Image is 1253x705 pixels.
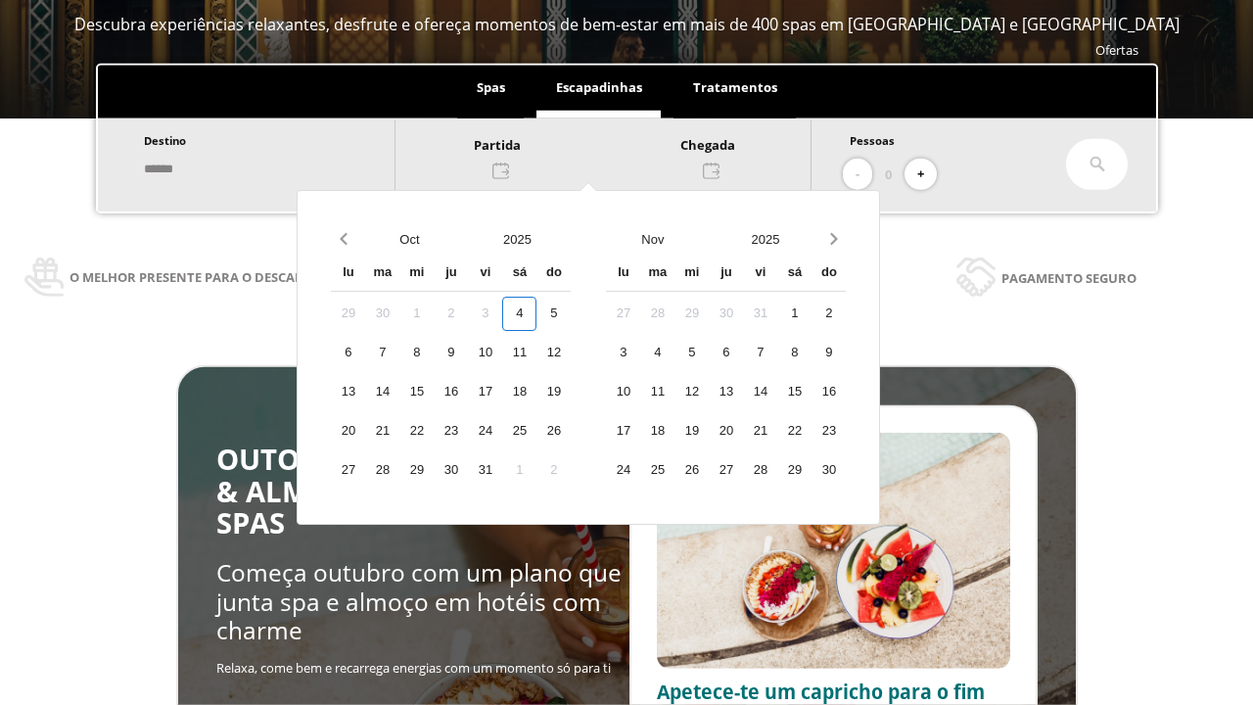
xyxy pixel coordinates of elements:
div: 19 [674,414,709,448]
div: ju [434,257,468,291]
div: 14 [365,375,399,409]
div: 11 [502,336,536,370]
span: 0 [885,164,892,185]
button: Open years overlay [709,222,821,257]
div: 5 [674,336,709,370]
div: 1 [777,297,812,331]
div: 29 [399,453,434,488]
div: lu [331,257,365,291]
button: Next month [821,222,846,257]
div: 4 [502,297,536,331]
button: Previous month [331,222,355,257]
div: 21 [365,414,399,448]
div: 21 [743,414,777,448]
div: 18 [640,414,674,448]
div: 30 [812,453,846,488]
div: lu [606,257,640,291]
div: 29 [674,297,709,331]
div: 8 [399,336,434,370]
span: Destino [144,133,186,148]
div: 14 [743,375,777,409]
div: 10 [606,375,640,409]
div: 5 [536,297,571,331]
button: + [905,159,937,191]
div: 6 [709,336,743,370]
div: 23 [812,414,846,448]
div: 28 [640,297,674,331]
button: - [843,159,872,191]
div: 17 [606,414,640,448]
div: 27 [606,297,640,331]
span: Escapadinhas [556,78,642,96]
span: O melhor presente para o descanso e a saúde [70,266,389,288]
div: 16 [812,375,846,409]
div: 4 [640,336,674,370]
div: 18 [502,375,536,409]
div: 3 [468,297,502,331]
div: 17 [468,375,502,409]
div: 12 [536,336,571,370]
div: 28 [743,453,777,488]
div: 2 [434,297,468,331]
div: 9 [812,336,846,370]
button: Open years overlay [463,222,571,257]
span: OUTONO SABOROSO: RELAX & ALMOÇO NOS MELHORES SPAS [216,440,616,542]
span: Pagamento seguro [1001,267,1137,289]
button: Open months overlay [355,222,463,257]
div: ju [709,257,743,291]
div: 25 [640,453,674,488]
div: 30 [365,297,399,331]
div: 30 [434,453,468,488]
div: 15 [777,375,812,409]
div: mi [399,257,434,291]
span: Relaxa, come bem e recarrega energias com um momento só para ti [216,659,611,677]
div: Calendar days [331,297,571,488]
div: do [812,257,846,291]
div: 1 [399,297,434,331]
div: 28 [365,453,399,488]
div: sá [777,257,812,291]
div: Calendar wrapper [331,257,571,488]
div: 12 [674,375,709,409]
button: Open months overlay [596,222,709,257]
span: Tratamentos [693,78,777,96]
span: Descubra experiências relaxantes, desfrute e ofereça momentos de bem-estar em mais de 400 spas em... [74,14,1180,35]
div: 3 [606,336,640,370]
div: 24 [606,453,640,488]
img: promo-sprunch.ElVl7oUD.webp [657,433,1010,669]
div: Calendar wrapper [606,257,846,488]
div: 31 [743,297,777,331]
div: 7 [743,336,777,370]
div: 13 [709,375,743,409]
div: 19 [536,375,571,409]
div: 25 [502,414,536,448]
div: 15 [399,375,434,409]
div: sá [502,257,536,291]
div: ma [365,257,399,291]
div: 29 [777,453,812,488]
div: Calendar days [606,297,846,488]
div: 31 [468,453,502,488]
div: 20 [709,414,743,448]
a: Ofertas [1095,41,1138,59]
div: 22 [777,414,812,448]
div: 16 [434,375,468,409]
div: vi [468,257,502,291]
span: Spas [477,78,505,96]
span: Pessoas [850,133,895,148]
div: 27 [331,453,365,488]
div: 7 [365,336,399,370]
div: do [536,257,571,291]
div: 13 [331,375,365,409]
div: 23 [434,414,468,448]
div: 6 [331,336,365,370]
div: 9 [434,336,468,370]
div: 1 [502,453,536,488]
div: 20 [331,414,365,448]
span: Começa outubro com um plano que junta spa e almoço em hotéis com charme [216,556,622,646]
div: 26 [536,414,571,448]
div: 8 [777,336,812,370]
div: 11 [640,375,674,409]
div: 22 [399,414,434,448]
